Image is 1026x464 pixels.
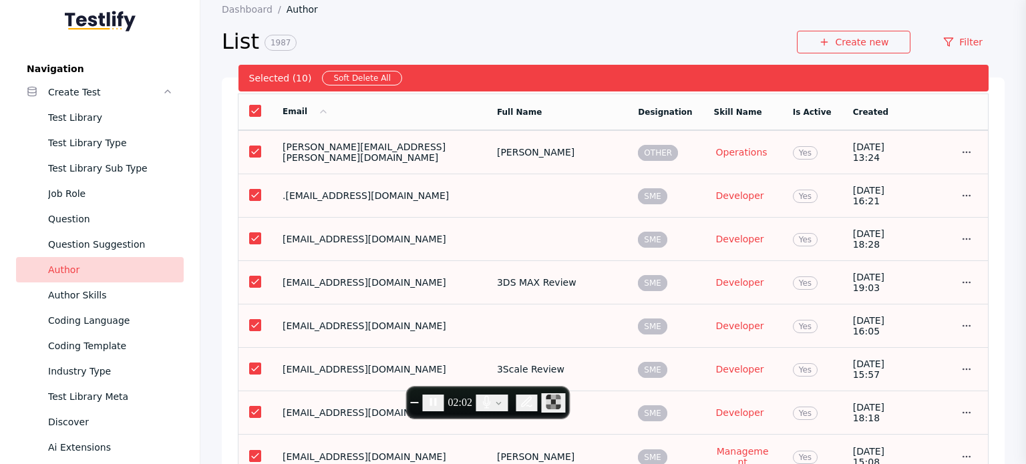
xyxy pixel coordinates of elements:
[921,31,1005,53] a: Filter
[48,109,173,126] div: Test Library
[714,407,766,419] a: Developer
[16,206,184,232] a: Question
[853,185,884,206] span: [DATE] 16:21
[48,160,173,176] div: Test Library Sub Type
[16,130,184,156] a: Test Library Type
[283,142,476,163] section: [PERSON_NAME][EMAIL_ADDRESS][PERSON_NAME][DOMAIN_NAME]
[793,233,818,246] span: Yes
[249,70,312,86] div: Selected (10)
[793,320,818,333] span: Yes
[793,107,832,117] a: Is Active
[16,384,184,409] a: Test Library Meta
[48,389,173,405] div: Test Library Meta
[638,232,667,248] span: SME
[16,282,184,308] a: Author Skills
[638,107,692,117] a: Designation
[287,4,329,15] a: Author
[497,364,617,375] section: 3Scale Review
[638,188,667,204] span: SME
[222,4,287,15] a: Dashboard
[16,333,184,359] a: Coding Template
[16,156,184,181] a: Test Library Sub Type
[283,407,476,418] section: [EMAIL_ADDRESS][DOMAIN_NAME]
[853,228,884,250] span: [DATE] 18:28
[48,211,173,227] div: Question
[48,262,173,278] div: Author
[714,146,769,158] a: Operations
[16,105,184,130] a: Test Library
[265,35,297,51] span: 1987
[283,234,476,244] section: [EMAIL_ADDRESS][DOMAIN_NAME]
[16,359,184,384] a: Industry Type
[638,405,667,421] span: SME
[714,233,766,245] a: Developer
[283,277,476,288] section: [EMAIL_ADDRESS][DOMAIN_NAME]
[283,107,329,116] a: Email
[793,451,818,464] span: Yes
[48,287,173,303] div: Author Skills
[322,71,402,85] a: Soft Delete All
[714,363,766,375] a: Developer
[853,359,884,380] span: [DATE] 15:57
[853,107,888,117] a: Created
[793,407,818,420] span: Yes
[48,84,162,100] div: Create Test
[16,257,184,282] a: Author
[793,276,818,290] span: Yes
[497,107,542,117] a: Full Name
[16,435,184,460] a: Ai Extensions
[65,11,136,31] img: Testlify - Backoffice
[222,28,797,56] h2: List
[283,451,476,462] section: [EMAIL_ADDRESS][DOMAIN_NAME]
[853,402,884,423] span: [DATE] 18:18
[48,363,173,379] div: Industry Type
[714,320,766,332] a: Developer
[16,409,184,435] a: Discover
[714,276,766,288] a: Developer
[48,338,173,354] div: Coding Template
[283,320,476,331] section: [EMAIL_ADDRESS][DOMAIN_NAME]
[16,232,184,257] a: Question Suggestion
[793,146,818,160] span: Yes
[853,315,884,336] span: [DATE] 16:05
[638,275,667,291] span: SME
[48,135,173,151] div: Test Library Type
[714,190,766,202] a: Developer
[48,312,173,328] div: Coding Language
[638,362,667,378] span: SME
[793,190,818,203] span: Yes
[638,318,667,334] span: SME
[714,107,762,117] a: Skill Name
[793,363,818,377] span: Yes
[48,236,173,252] div: Question Suggestion
[16,181,184,206] a: Job Role
[797,31,910,53] a: Create new
[497,451,617,462] section: [PERSON_NAME]
[48,414,173,430] div: Discover
[853,272,884,293] span: [DATE] 19:03
[48,439,173,455] div: Ai Extensions
[283,190,476,201] section: .[EMAIL_ADDRESS][DOMAIN_NAME]
[16,308,184,333] a: Coding Language
[16,63,184,74] label: Navigation
[853,142,884,163] span: [DATE] 13:24
[638,145,678,161] span: OTHER
[497,277,617,288] section: 3DS MAX Review
[497,147,617,158] section: [PERSON_NAME]
[283,364,476,375] section: [EMAIL_ADDRESS][DOMAIN_NAME]
[48,186,173,202] div: Job Role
